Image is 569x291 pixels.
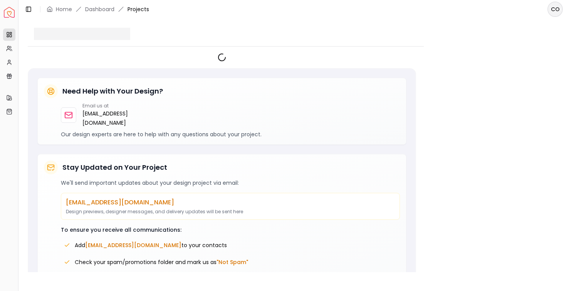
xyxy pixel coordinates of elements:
span: [EMAIL_ADDRESS][DOMAIN_NAME] [85,241,181,249]
a: [EMAIL_ADDRESS][DOMAIN_NAME] [82,109,136,127]
nav: breadcrumb [47,5,149,13]
p: Email us at [82,103,136,109]
a: Home [56,5,72,13]
h5: Stay Updated on Your Project [62,162,167,173]
span: Check your spam/promotions folder and mark us as [75,258,248,266]
a: Spacejoy [4,7,15,18]
a: Dashboard [85,5,114,13]
img: Spacejoy Logo [4,7,15,18]
button: CO [547,2,563,17]
p: Our design experts are here to help with any questions about your project. [61,130,400,138]
span: CO [548,2,562,16]
span: Projects [128,5,149,13]
p: Design previews, designer messages, and delivery updates will be sent here [66,209,395,215]
p: To ensure you receive all communications: [61,226,400,234]
p: We'll send important updates about your design project via email: [61,179,400,187]
span: Add to your contacts [75,241,227,249]
span: "Not Spam" [217,258,248,266]
p: [EMAIL_ADDRESS][DOMAIN_NAME] [66,198,395,207]
h5: Need Help with Your Design? [62,86,163,97]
